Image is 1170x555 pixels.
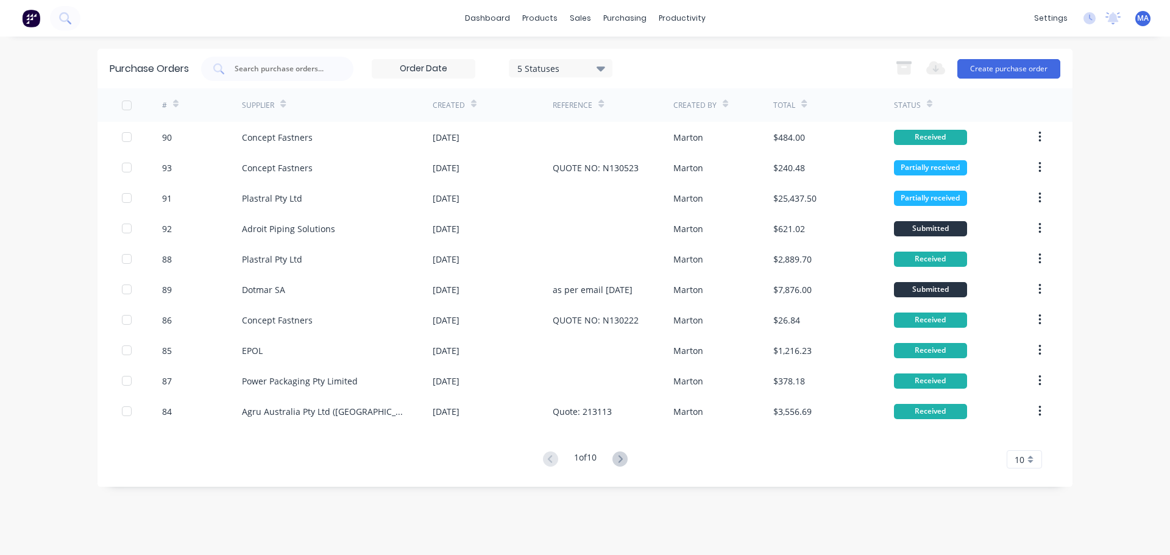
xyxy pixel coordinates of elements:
[433,253,459,266] div: [DATE]
[673,100,717,111] div: Created By
[894,373,967,389] div: Received
[433,192,459,205] div: [DATE]
[564,9,597,27] div: sales
[1028,9,1074,27] div: settings
[773,222,805,235] div: $621.02
[242,192,302,205] div: Plastral Pty Ltd
[162,283,172,296] div: 89
[773,405,812,418] div: $3,556.69
[673,405,703,418] div: Marton
[433,283,459,296] div: [DATE]
[162,161,172,174] div: 93
[162,222,172,235] div: 92
[894,404,967,419] div: Received
[553,100,592,111] div: Reference
[110,62,189,76] div: Purchase Orders
[673,344,703,357] div: Marton
[517,62,604,74] div: 5 Statuses
[433,100,465,111] div: Created
[433,405,459,418] div: [DATE]
[162,192,172,205] div: 91
[773,253,812,266] div: $2,889.70
[673,253,703,266] div: Marton
[894,343,967,358] div: Received
[242,131,313,144] div: Concept Fastners
[773,283,812,296] div: $7,876.00
[894,130,967,145] div: Received
[233,63,335,75] input: Search purchase orders...
[433,131,459,144] div: [DATE]
[553,405,612,418] div: Quote: 213113
[162,100,167,111] div: #
[894,282,967,297] div: Submitted
[553,161,639,174] div: QUOTE NO: N130523
[773,131,805,144] div: $484.00
[773,375,805,387] div: $378.18
[894,191,967,206] div: Partially received
[433,161,459,174] div: [DATE]
[162,344,172,357] div: 85
[433,222,459,235] div: [DATE]
[242,314,313,327] div: Concept Fastners
[242,253,302,266] div: Plastral Pty Ltd
[433,314,459,327] div: [DATE]
[162,131,172,144] div: 90
[957,59,1060,79] button: Create purchase order
[242,375,358,387] div: Power Packaging Pty Limited
[773,192,817,205] div: $25,437.50
[433,375,459,387] div: [DATE]
[574,451,597,468] div: 1 of 10
[433,344,459,357] div: [DATE]
[553,314,639,327] div: QUOTE NO: N130222
[459,9,516,27] a: dashboard
[242,222,335,235] div: Adroit Piping Solutions
[242,161,313,174] div: Concept Fastners
[162,253,172,266] div: 88
[894,100,921,111] div: Status
[673,222,703,235] div: Marton
[673,131,703,144] div: Marton
[242,100,274,111] div: Supplier
[1137,13,1149,24] span: MA
[22,9,40,27] img: Factory
[673,314,703,327] div: Marton
[242,283,285,296] div: Dotmar SA
[894,252,967,267] div: Received
[673,283,703,296] div: Marton
[372,60,475,78] input: Order Date
[894,221,967,236] div: Submitted
[673,375,703,387] div: Marton
[673,192,703,205] div: Marton
[773,161,805,174] div: $240.48
[162,314,172,327] div: 86
[162,405,172,418] div: 84
[894,313,967,328] div: Received
[673,161,703,174] div: Marton
[597,9,653,27] div: purchasing
[242,344,263,357] div: EPOL
[894,160,967,175] div: Partially received
[1015,453,1024,466] span: 10
[773,100,795,111] div: Total
[553,283,633,296] div: as per email [DATE]
[773,344,812,357] div: $1,216.23
[516,9,564,27] div: products
[162,375,172,387] div: 87
[653,9,712,27] div: productivity
[773,314,800,327] div: $26.84
[242,405,408,418] div: Agru Australia Pty Ltd ([GEOGRAPHIC_DATA])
